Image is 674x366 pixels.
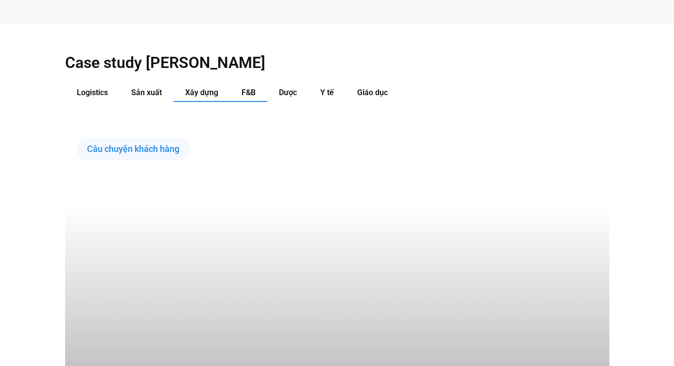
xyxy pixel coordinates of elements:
span: Y tế [320,88,334,97]
span: Xây dựng [185,88,218,97]
span: Dược [279,88,297,97]
div: Câu chuyện khách hàng [77,138,190,161]
span: Sản xuất [131,88,162,97]
span: Logistics [77,88,108,97]
span: F&B [242,88,256,97]
h2: Case study [PERSON_NAME] [65,53,609,72]
span: Giáo dục [357,88,388,97]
